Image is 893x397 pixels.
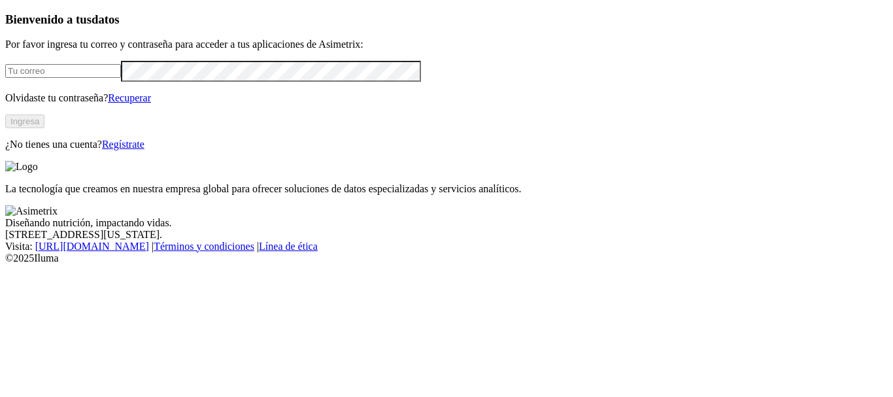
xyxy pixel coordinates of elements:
[5,114,44,128] button: Ingresa
[5,92,888,104] p: Olvidaste tu contraseña?
[259,241,318,252] a: Línea de ética
[5,12,888,27] h3: Bienvenido a tus
[5,241,888,252] div: Visita : | |
[5,161,38,173] img: Logo
[5,39,888,50] p: Por favor ingresa tu correo y contraseña para acceder a tus aplicaciones de Asimetrix:
[35,241,149,252] a: [URL][DOMAIN_NAME]
[108,92,151,103] a: Recuperar
[5,205,58,217] img: Asimetrix
[154,241,254,252] a: Términos y condiciones
[5,139,888,150] p: ¿No tienes una cuenta?
[92,12,120,26] span: datos
[5,217,888,229] div: Diseñando nutrición, impactando vidas.
[5,64,121,78] input: Tu correo
[5,183,888,195] p: La tecnología que creamos en nuestra empresa global para ofrecer soluciones de datos especializad...
[102,139,144,150] a: Regístrate
[5,252,888,264] div: © 2025 Iluma
[5,229,888,241] div: [STREET_ADDRESS][US_STATE].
